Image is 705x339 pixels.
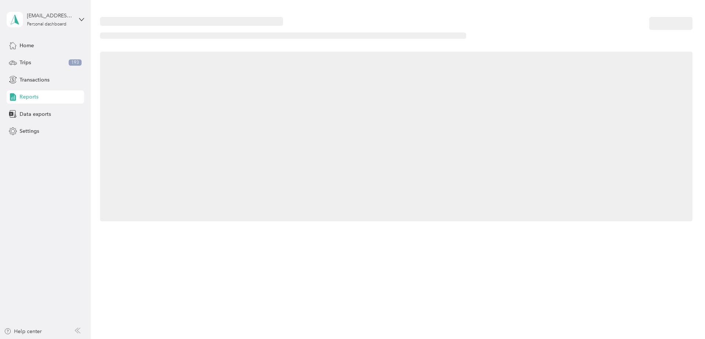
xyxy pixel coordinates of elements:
iframe: Everlance-gr Chat Button Frame [664,298,705,339]
span: Home [20,42,34,49]
span: 193 [69,59,82,66]
span: Data exports [20,110,51,118]
span: Reports [20,93,38,101]
div: Personal dashboard [27,22,66,27]
span: Trips [20,59,31,66]
span: Transactions [20,76,49,84]
span: Settings [20,127,39,135]
button: Help center [4,328,42,335]
div: [EMAIL_ADDRESS][PERSON_NAME][DOMAIN_NAME] [27,12,73,20]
